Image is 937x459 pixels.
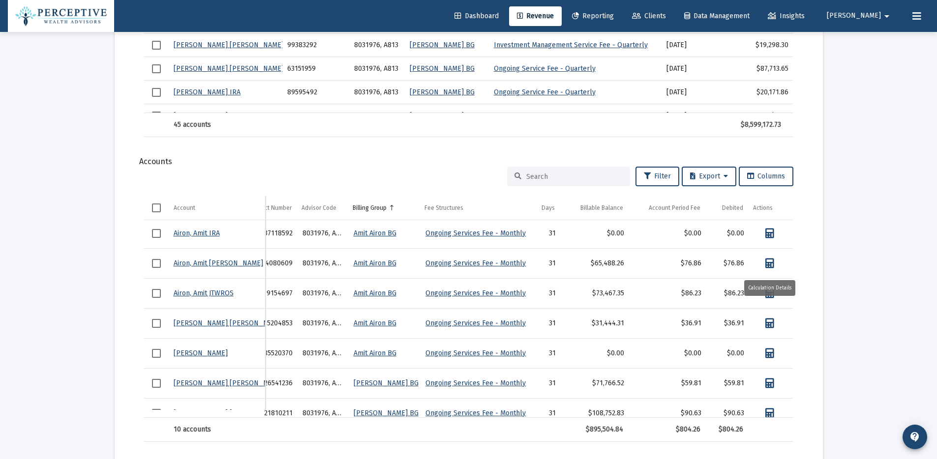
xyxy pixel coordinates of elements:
a: Airon, Amit JTWROS [174,289,234,297]
div: $31,444.31 [566,318,624,328]
div: $76.86 [711,258,744,268]
div: $65,488.26 [566,258,624,268]
a: [PERSON_NAME] [174,349,228,357]
a: [PERSON_NAME] [PERSON_NAME] [174,409,284,417]
span: Reporting [572,12,614,20]
td: 37118592 [240,219,298,249]
div: Select row [152,289,161,298]
div: Select row [152,112,161,120]
div: $895,504.84 [565,425,623,434]
a: [PERSON_NAME] BG [410,88,475,96]
div: $0.00 [746,111,788,121]
a: Airon, Amit [PERSON_NAME] [174,259,263,267]
a: [PERSON_NAME] BG [410,64,475,73]
a: [PERSON_NAME] BG [410,112,475,120]
a: Amit Airon BG [354,229,396,237]
div: $76.86 [634,258,702,268]
td: 8031976, A813 [298,398,349,428]
a: Insights [760,6,813,26]
div: $0.00 [711,348,744,358]
td: 89595492 [282,81,349,104]
td: [DATE] [662,33,741,57]
div: Select row [152,409,161,418]
div: $90.63 [634,408,702,418]
div: $86.23 [634,288,702,298]
div: Fee Structures [424,204,463,212]
div: Advisor Code [302,204,336,212]
div: $59.81 [711,378,744,388]
a: Clients [624,6,674,26]
a: Amit Airon BG [354,289,396,297]
div: $0.00 [566,348,624,358]
button: Filter [635,167,679,186]
td: 31 [528,308,561,338]
td: Column Fee Structures [420,196,527,220]
a: Amit Airon BG [354,259,396,267]
td: 8031976, A813 [298,248,349,278]
div: Acct Number [258,204,292,212]
td: Column Debited [705,196,748,220]
a: Ongoing Service Fee - Quarterly [494,88,596,96]
span: Clients [632,12,666,20]
span: [PERSON_NAME] [827,12,881,20]
td: Column Account Period Fee [628,196,706,220]
button: Export [682,167,736,186]
td: 85520370 [240,338,298,368]
a: Data Management [676,6,757,26]
a: Dashboard [447,6,507,26]
mat-icon: arrow_drop_down [881,6,893,26]
div: Billing Group [353,204,387,212]
div: Select row [152,379,161,388]
a: Ongoing Service Fee - Quarterly [494,112,596,120]
div: Select row [152,349,161,358]
td: 31 [528,338,561,368]
div: Billable Balance [580,204,623,212]
a: Ongoing Services Fee - Monthly [425,319,526,327]
a: Ongoing Services Fee - Monthly [425,259,526,267]
a: Ongoing Services Fee - Monthly [425,379,526,387]
div: Select row [152,64,161,73]
span: Filter [644,172,671,180]
div: $804.26 [710,425,743,434]
a: Ongoing Services Fee - Monthly [425,289,526,297]
div: Actions [753,204,773,212]
div: Data grid [144,196,793,442]
td: 31 [528,398,561,428]
img: Dashboard [15,6,107,26]
td: Column Billing Group [348,196,420,220]
a: [PERSON_NAME] BG [354,409,419,417]
span: Data Management [684,12,750,20]
td: 8031976, A813 [298,368,349,398]
div: $0.00 [634,348,702,358]
td: 34251133 [282,104,349,128]
button: Columns [739,167,793,186]
td: 31 [528,248,561,278]
a: Ongoing Services Fee - Monthly [425,409,526,417]
a: Amit Airon BG [354,349,396,357]
div: $87,713.65 [746,64,788,74]
div: $36.91 [711,318,744,328]
div: $19,298.30 [746,40,788,50]
a: [PERSON_NAME] [PERSON_NAME] [174,41,284,49]
td: [DATE] [662,81,741,104]
td: 99383292 [282,33,349,57]
td: 15204853 [240,308,298,338]
td: Column Account [169,196,266,220]
div: Debited [722,204,743,212]
div: $36.91 [634,318,702,328]
td: 8031976, A813 [349,81,405,104]
td: Column Billable Balance [560,196,628,220]
td: 8031976, A813 [298,308,349,338]
td: 8031976, A813 [349,57,405,81]
td: 8031976, A813 [349,33,405,57]
div: Select row [152,229,161,238]
td: 63151959 [282,57,349,81]
div: $0.00 [566,229,624,238]
a: Ongoing Service Fee - Quarterly [494,64,596,73]
div: $73,467.35 [566,288,624,298]
div: 10 accounts [174,425,261,434]
a: [PERSON_NAME] [174,112,228,120]
span: Columns [747,172,785,180]
span: Revenue [517,12,554,20]
span: Export [690,172,728,180]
